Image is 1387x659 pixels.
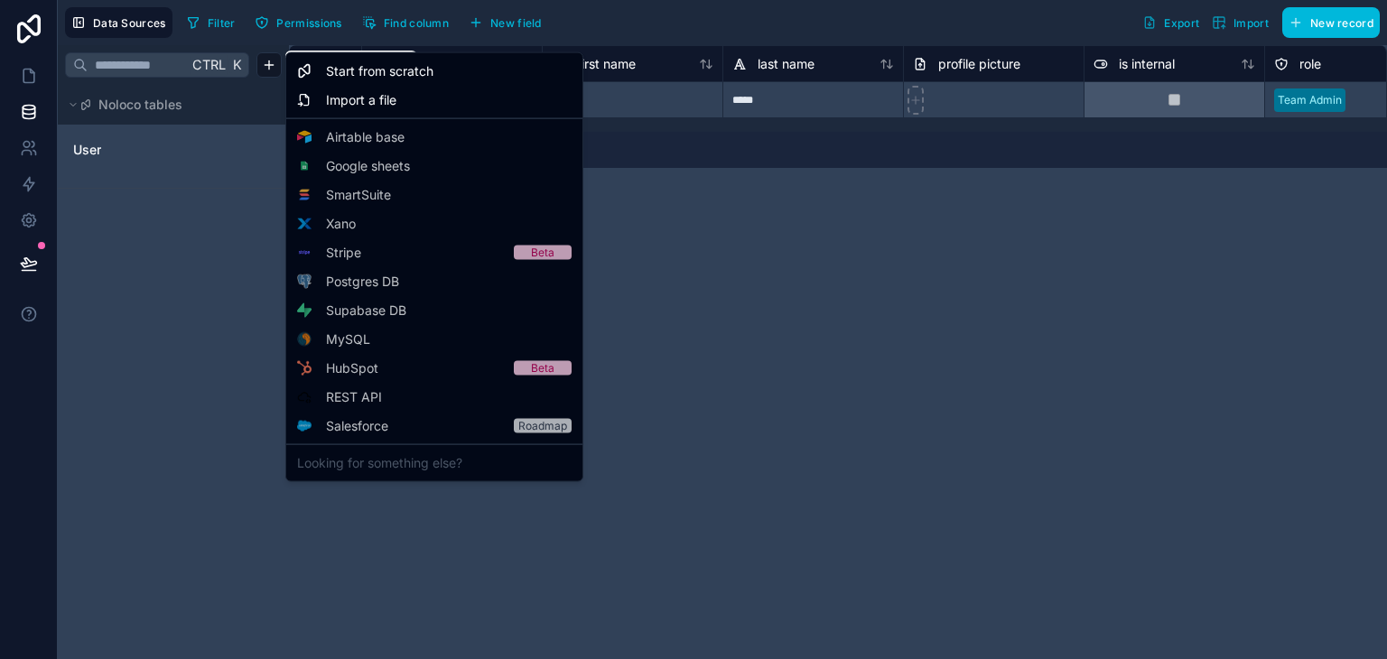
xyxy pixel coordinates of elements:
span: Salesforce [326,417,388,435]
img: Xano logo [297,217,312,231]
span: SmartSuite [326,186,391,204]
img: Supabase logo [297,303,312,318]
span: Start from scratch [326,62,433,80]
img: SmartSuite [297,188,312,202]
img: API icon [297,390,312,404]
img: MySQL logo [297,332,312,347]
div: Roadmap [518,419,567,433]
img: Airtable logo [297,130,312,144]
span: MySQL [326,330,370,348]
span: HubSpot [326,359,378,377]
span: Postgres DB [326,273,399,291]
span: Google sheets [326,157,410,175]
img: Stripe logo [297,246,312,260]
span: Xano [326,215,356,233]
span: Stripe [326,244,361,262]
img: Postgres logo [297,274,312,289]
span: Supabase DB [326,302,406,320]
span: Import a file [326,91,396,109]
img: Google sheets logo [297,161,312,171]
div: Beta [531,361,554,376]
div: Beta [531,246,554,260]
div: Looking for something else? [290,449,579,478]
span: Airtable base [326,128,405,146]
img: HubSpot logo [297,361,311,376]
img: Salesforce [297,421,312,431]
span: REST API [326,388,382,406]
